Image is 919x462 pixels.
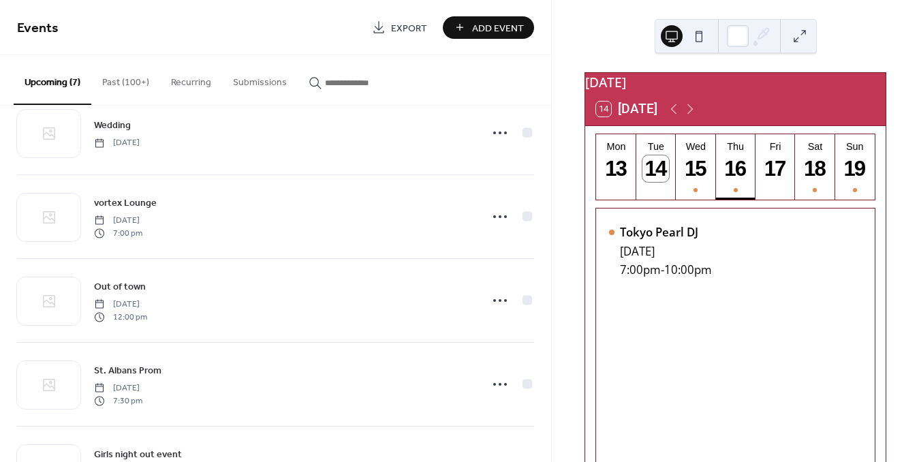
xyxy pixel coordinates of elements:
span: 7:00 pm [94,227,142,239]
div: 17 [762,155,789,182]
button: Sat18 [795,134,835,200]
div: Sat [799,141,830,152]
a: vortex Lounge [94,195,157,211]
div: 18 [802,155,828,182]
a: Girls night out event [94,446,182,462]
span: Export [391,21,427,35]
span: 7:30 pm [94,395,142,407]
button: Recurring [160,55,222,104]
div: Wed [680,141,711,152]
button: Wed15 [676,134,715,200]
span: Wedding [94,119,131,133]
span: [DATE] [94,215,142,227]
a: Export [362,16,437,39]
button: Add Event [443,16,534,39]
span: Add Event [472,21,524,35]
span: vortex Lounge [94,196,157,211]
a: Wedding [94,117,131,133]
div: Sun [839,141,871,152]
a: St. Albans Prom [94,363,161,378]
div: 14 [642,155,669,182]
button: Submissions [222,55,298,104]
div: Fri [760,141,791,152]
span: [DATE] [94,382,142,395]
span: Events [17,15,59,42]
span: St. Albans Prom [94,364,161,378]
span: - [661,262,664,277]
div: 19 [841,155,868,182]
span: 10:00pm [664,262,712,277]
button: Tue14 [636,134,676,200]
span: [DATE] [94,298,147,311]
a: Out of town [94,279,146,294]
button: Past (100+) [91,55,160,104]
div: 16 [722,155,749,182]
span: [DATE] [94,137,140,149]
div: Mon [600,141,632,152]
button: Mon13 [596,134,636,200]
button: Thu16 [716,134,756,200]
div: [DATE] [585,73,886,93]
span: 7:00pm [620,262,661,277]
span: 12:00 pm [94,311,147,323]
div: 15 [683,155,709,182]
div: 13 [603,155,629,182]
button: 14[DATE] [591,98,662,120]
span: Girls night out event [94,448,182,462]
button: Upcoming (7) [14,55,91,105]
button: Fri17 [756,134,795,200]
div: Tokyo Pearl DJ [620,224,712,240]
div: [DATE] [620,243,712,259]
div: Thu [720,141,751,152]
span: Out of town [94,280,146,294]
div: Tue [640,141,672,152]
button: Sun19 [835,134,875,200]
